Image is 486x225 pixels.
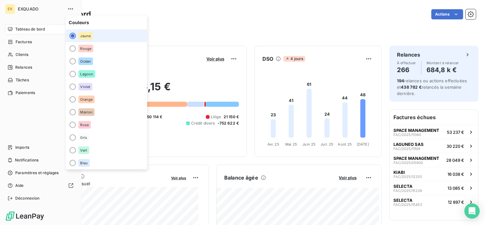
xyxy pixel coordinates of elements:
span: Litige [211,114,221,120]
button: SPACE MANAGEMENTFAC/2025/1136053 237 € [390,125,478,139]
span: FAC/2025/12255 [393,175,422,179]
h4: 684,8 k € [427,65,459,75]
button: Actions [431,9,463,19]
span: Bleu [80,161,88,165]
span: SELECTA [393,198,413,203]
h6: DSO [262,55,273,63]
span: Voir plus [339,175,357,180]
span: -752 622 € [218,120,239,126]
span: 30 220 € [447,144,464,149]
span: EXQUADO [18,6,64,11]
span: Notifications [15,157,38,163]
h4: 266 [397,65,416,75]
span: Violet [80,85,90,89]
span: 21 150 € [224,114,239,120]
button: SELECTAFAC/2025/1545312 897 € [390,195,478,209]
span: FAC/2025/15453 [393,203,422,207]
h6: Factures échues [390,110,478,125]
button: Voir plus [337,175,358,181]
span: FAC/2025/11360 [393,133,421,137]
span: Voir plus [171,176,186,180]
span: Imports [15,145,29,150]
span: 194 [397,78,404,83]
tspan: Août 25 [338,142,352,147]
span: Rose [80,123,89,127]
span: Jaune [80,34,91,38]
span: 28 049 € [446,158,464,163]
span: Crédit divers [191,120,215,126]
span: Tableau de bord [15,26,45,32]
span: Factures [16,39,32,45]
tspan: [DATE] [357,142,369,147]
span: Marron [80,110,93,114]
div: Open Intercom Messenger [464,203,480,219]
span: Couleurs [66,16,147,30]
span: Déconnexion [15,195,40,201]
span: 13 085 € [448,186,464,191]
button: SELECTAFAC/2025/1522813 085 € [390,181,478,195]
span: Montant à relancer [427,61,459,65]
span: SPACE MANAGEMENT [393,128,439,133]
button: KIABIFAC/2025/1225516 038 € [390,167,478,181]
span: FAC/2025/15228 [393,189,422,193]
span: LAGUNEO SAS [393,142,424,147]
tspan: Avr. 25 [267,142,279,147]
span: Orange [80,98,93,101]
tspan: Juil. 25 [321,142,333,147]
span: Tâches [16,77,29,83]
span: Voir plus [206,56,224,61]
span: SELECTA [393,184,413,189]
span: Relances [15,65,32,70]
button: Voir plus [169,175,188,181]
span: 4 jours [283,56,305,62]
h6: Relances [397,51,420,58]
span: 53 237 € [447,130,464,135]
span: Paramètres et réglages [15,170,59,176]
tspan: Juin 25 [302,142,316,147]
span: À effectuer [397,61,416,65]
span: 16 038 € [448,172,464,177]
button: Voir plus [205,56,226,62]
span: Paiements [16,90,35,96]
span: 438 782 € [401,85,421,90]
span: 12 897 € [448,200,464,205]
span: Vert [80,148,87,152]
tspan: Mai 25 [285,142,297,147]
span: SPACE MANAGEMENT [393,156,439,161]
span: 250 114 € [144,114,162,120]
span: FAC/2025/05900 [393,161,423,165]
span: Lagoon [80,72,93,76]
span: Clients [16,52,28,58]
span: Rouge [80,47,91,51]
span: FAC/2025/11109 [393,147,420,151]
img: Logo LeanPay [5,211,45,221]
span: KIABI [393,170,405,175]
h6: Balance âgée [224,174,258,181]
span: Chiffre d'affaires mensuel [36,180,167,187]
button: SPACE MANAGEMENTFAC/2025/0590028 049 € [390,153,478,167]
span: relances ou actions effectuées et relancés la semaine dernière. [397,78,467,96]
div: EX [5,4,15,14]
button: LAGUNEO SASFAC/2025/1110930 220 € [390,139,478,153]
span: Aide [15,183,24,188]
span: Gris [80,136,87,140]
a: Aide [5,181,76,191]
span: Océan [80,59,91,63]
